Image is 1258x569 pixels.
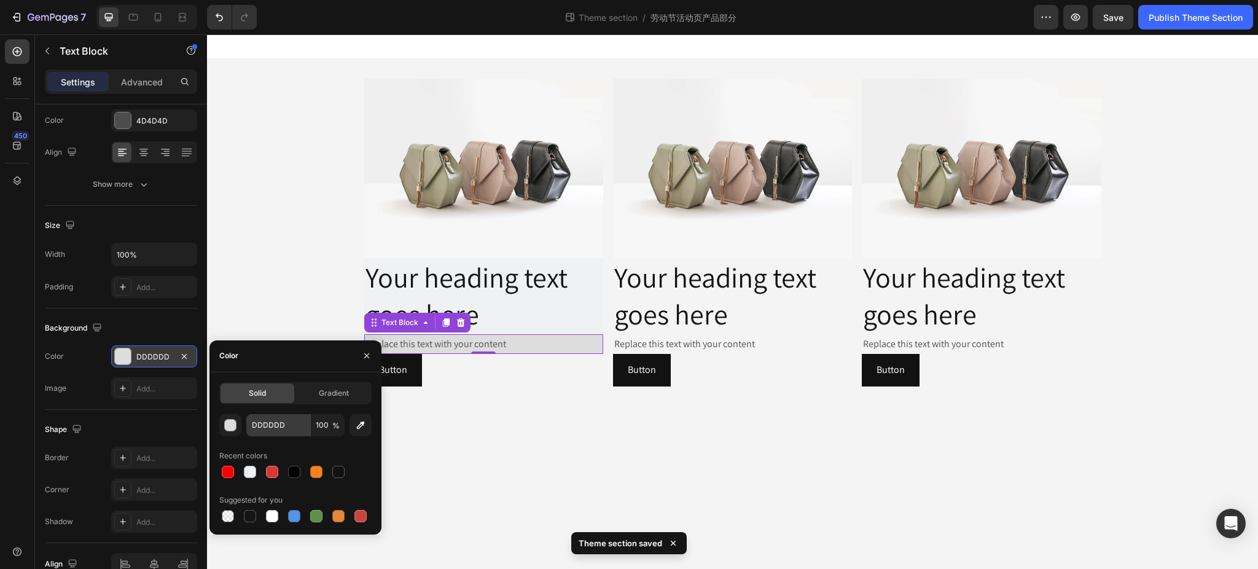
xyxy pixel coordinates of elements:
[655,44,894,224] img: image_demo.jpg
[45,173,197,195] button: Show more
[1149,11,1243,24] div: Publish Theme Section
[1103,12,1123,23] span: Save
[650,11,736,24] span: 劳动节活动页产品部分
[45,452,69,463] div: Border
[670,327,698,345] p: Button
[45,115,64,126] div: Color
[112,243,197,265] input: Auto
[45,484,69,495] div: Corner
[406,224,645,300] h2: Your heading text goes here
[136,517,194,528] div: Add...
[406,300,645,320] div: Replace this text with your content
[1093,5,1133,29] button: Save
[121,76,163,88] p: Advanced
[319,388,349,399] span: Gradient
[576,11,640,24] span: Theme section
[219,450,267,461] div: Recent colors
[332,420,340,431] span: %
[406,320,464,352] button: <p>Button</p>
[421,327,449,345] p: Button
[655,224,894,300] h2: Your heading text goes here
[80,10,86,25] p: 7
[136,485,194,496] div: Add...
[5,5,92,29] button: 7
[45,249,65,260] div: Width
[12,131,29,141] div: 450
[219,495,283,506] div: Suggested for you
[136,116,194,127] div: 4D4D4D
[136,453,194,464] div: Add...
[219,350,238,361] div: Color
[45,144,79,161] div: Align
[246,414,310,436] input: Eg: FFFFFF
[136,383,194,394] div: Add...
[136,282,194,293] div: Add...
[1216,509,1246,538] div: Open Intercom Messenger
[61,76,95,88] p: Settings
[579,537,662,549] p: Theme section saved
[655,320,713,352] button: <p>Button</p>
[45,422,84,438] div: Shape
[136,351,172,363] div: DDDDDD
[207,34,1258,569] iframe: Design area
[643,11,646,24] span: /
[93,178,150,190] div: Show more
[1138,5,1253,29] button: Publish Theme Section
[45,320,104,337] div: Background
[45,383,66,394] div: Image
[45,281,73,292] div: Padding
[45,218,77,234] div: Size
[655,300,894,320] div: Replace this text with your content
[207,5,257,29] div: Undo/Redo
[249,388,266,399] span: Solid
[406,44,645,224] img: image_demo.jpg
[45,516,73,527] div: Shadow
[60,44,164,58] p: Text Block
[45,351,64,362] div: Color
